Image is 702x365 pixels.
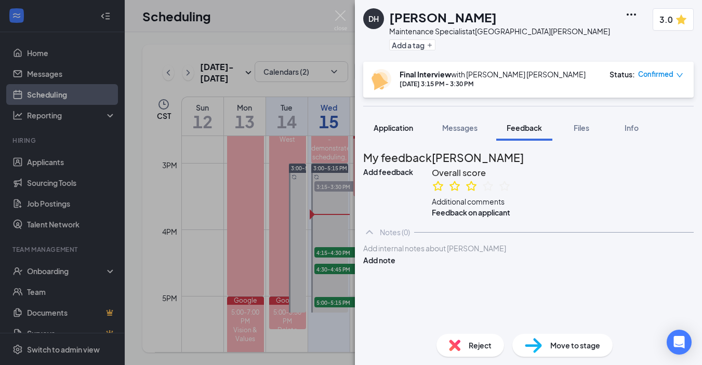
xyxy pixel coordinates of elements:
[432,196,505,207] span: Additional comments
[400,69,586,79] div: with [PERSON_NAME] [PERSON_NAME]
[432,207,510,218] div: Feedback on applicant
[389,8,497,26] h1: [PERSON_NAME]
[389,26,610,36] div: Maintenance Specialist at [GEOGRAPHIC_DATA][PERSON_NAME]
[610,69,635,79] div: Status :
[574,123,589,132] span: Files
[659,13,673,26] span: 3.0
[507,123,542,132] span: Feedback
[432,166,524,180] h3: Overall score
[363,254,395,266] button: Add note
[498,180,511,192] svg: StarBorder
[368,13,379,24] div: DH
[432,180,444,192] svg: StarBorder
[363,166,413,178] button: Add feedback
[482,180,494,192] svg: StarBorder
[469,340,492,351] span: Reject
[427,42,433,48] svg: Plus
[380,227,410,237] div: Notes (0)
[374,123,413,132] span: Application
[448,180,461,192] svg: StarBorder
[363,149,432,166] h2: My feedback
[442,123,478,132] span: Messages
[363,226,376,238] svg: ChevronUp
[432,149,524,166] h2: [PERSON_NAME]
[676,72,683,79] span: down
[389,39,435,50] button: PlusAdd a tag
[625,123,639,132] span: Info
[625,8,638,21] svg: Ellipses
[400,79,586,88] div: [DATE] 3:15 PM - 3:30 PM
[465,180,478,192] svg: StarBorder
[667,330,692,355] div: Open Intercom Messenger
[638,69,673,79] span: Confirmed
[400,70,451,79] b: Final Interview
[550,340,600,351] span: Move to stage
